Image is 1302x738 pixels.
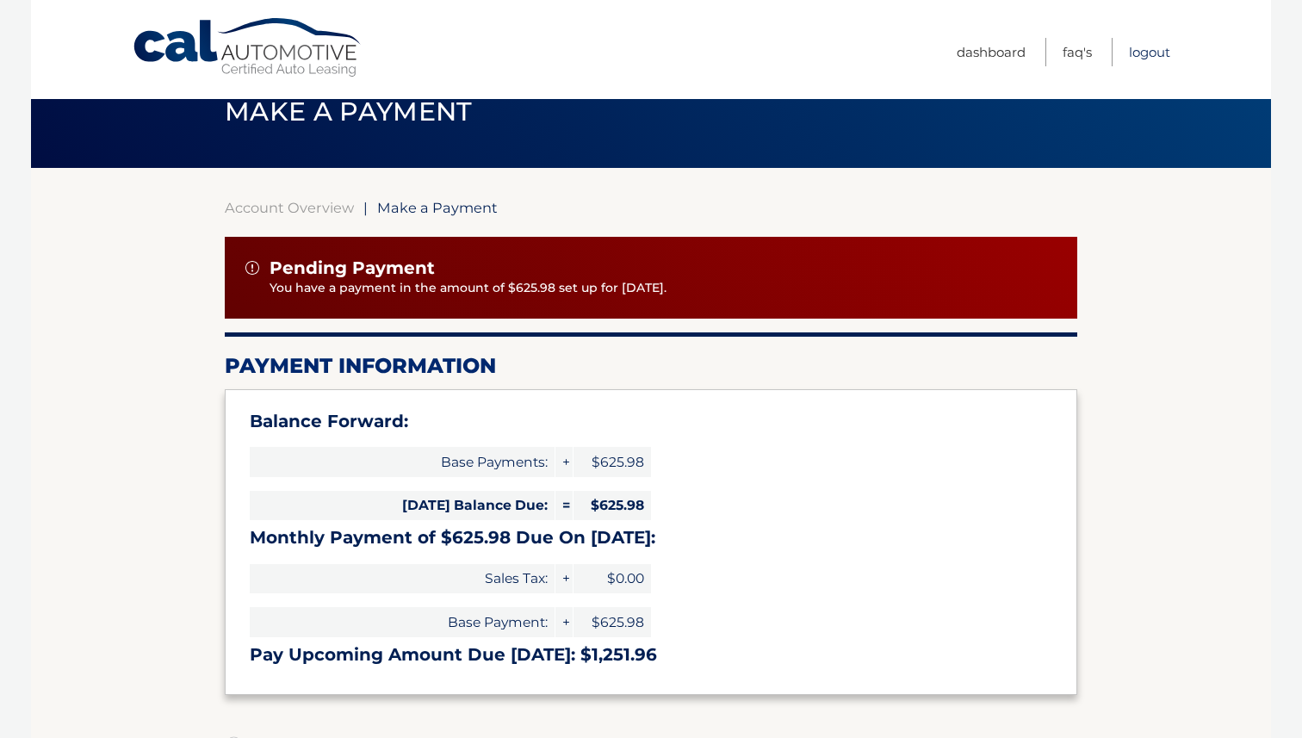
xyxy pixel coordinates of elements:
[250,607,555,637] span: Base Payment:
[250,411,1052,432] h3: Balance Forward:
[225,96,472,127] span: Make a Payment
[555,607,573,637] span: +
[250,491,555,521] span: [DATE] Balance Due:
[1129,38,1170,66] a: Logout
[250,644,1052,666] h3: Pay Upcoming Amount Due [DATE]: $1,251.96
[555,447,573,477] span: +
[245,261,259,275] img: alert-white.svg
[225,353,1077,379] h2: Payment Information
[363,199,368,216] span: |
[573,447,651,477] span: $625.98
[270,279,1057,298] p: You have a payment in the amount of $625.98 set up for [DATE].
[1063,38,1092,66] a: FAQ's
[573,491,651,521] span: $625.98
[573,607,651,637] span: $625.98
[957,38,1026,66] a: Dashboard
[377,199,498,216] span: Make a Payment
[250,447,555,477] span: Base Payments:
[270,257,435,279] span: Pending Payment
[250,527,1052,549] h3: Monthly Payment of $625.98 Due On [DATE]:
[225,199,354,216] a: Account Overview
[132,17,364,78] a: Cal Automotive
[250,564,555,594] span: Sales Tax:
[555,564,573,594] span: +
[573,564,651,594] span: $0.00
[555,491,573,521] span: =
